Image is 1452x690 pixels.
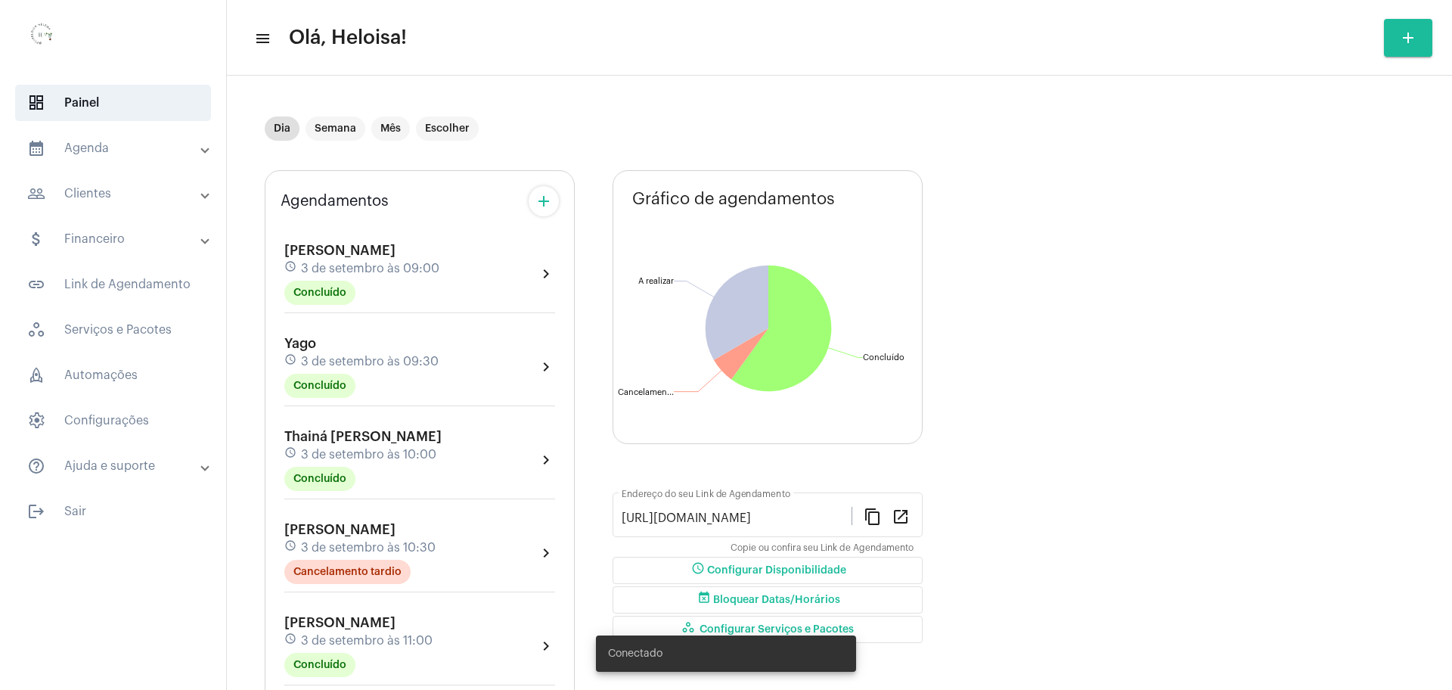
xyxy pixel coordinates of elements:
[284,616,396,629] span: [PERSON_NAME]
[284,446,298,463] mat-icon: schedule
[537,265,555,283] mat-icon: chevron_right
[863,353,904,362] text: Concluído
[27,94,45,112] span: sidenav icon
[9,448,226,484] mat-expansion-panel-header: sidenav iconAjuda e suporte
[27,366,45,384] span: sidenav icon
[284,260,298,277] mat-icon: schedule
[537,544,555,562] mat-icon: chevron_right
[537,637,555,655] mat-icon: chevron_right
[27,502,45,521] mat-icon: sidenav icon
[613,616,923,643] button: Configurar Serviços e Pacotes
[284,632,298,649] mat-icon: schedule
[301,634,433,648] span: 3 de setembro às 11:00
[284,374,355,398] mat-chip: Concluído
[864,507,882,525] mat-icon: content_copy
[9,176,226,212] mat-expansion-panel-header: sidenav iconClientes
[689,565,846,576] span: Configurar Disponibilidade
[613,557,923,584] button: Configurar Disponibilidade
[27,139,202,157] mat-panel-title: Agenda
[12,8,73,68] img: 0d939d3e-dcd2-0964-4adc-7f8e0d1a206f.png
[27,185,202,203] mat-panel-title: Clientes
[284,281,355,305] mat-chip: Concluído
[537,451,555,469] mat-icon: chevron_right
[695,595,840,605] span: Bloquear Datas/Horários
[284,430,442,443] span: Thainá [PERSON_NAME]
[622,511,852,525] input: Link
[289,26,407,50] span: Olá, Heloisa!
[9,130,226,166] mat-expansion-panel-header: sidenav iconAgenda
[301,541,436,555] span: 3 de setembro às 10:30
[689,561,707,580] mat-icon: schedule
[695,591,713,609] mat-icon: event_busy
[416,117,479,141] mat-chip: Escolher
[15,402,211,439] span: Configurações
[284,523,396,536] span: [PERSON_NAME]
[27,457,202,475] mat-panel-title: Ajuda e suporte
[15,85,211,121] span: Painel
[284,337,316,350] span: Yago
[608,646,662,661] span: Conectado
[301,448,436,462] span: 3 de setembro às 10:00
[27,139,45,157] mat-icon: sidenav icon
[281,193,389,210] span: Agendamentos
[15,312,211,348] span: Serviços e Pacotes
[284,244,396,257] span: [PERSON_NAME]
[537,358,555,376] mat-icon: chevron_right
[632,190,835,208] span: Gráfico de agendamentos
[284,467,355,491] mat-chip: Concluído
[284,539,298,556] mat-icon: schedule
[731,543,914,554] mat-hint: Copie ou confira seu Link de Agendamento
[15,266,211,303] span: Link de Agendamento
[27,230,202,248] mat-panel-title: Financeiro
[15,357,211,393] span: Automações
[284,653,355,677] mat-chip: Concluído
[638,277,674,285] text: A realizar
[27,412,45,430] span: sidenav icon
[15,493,211,530] span: Sair
[618,387,674,396] text: Cancelamen...
[27,230,45,248] mat-icon: sidenav icon
[284,560,411,584] mat-chip: Cancelamento tardio
[1399,29,1417,47] mat-icon: add
[265,117,299,141] mat-chip: Dia
[284,353,298,370] mat-icon: schedule
[892,507,910,525] mat-icon: open_in_new
[535,192,553,210] mat-icon: add
[301,355,439,368] span: 3 de setembro às 09:30
[301,262,439,275] span: 3 de setembro às 09:00
[306,117,365,141] mat-chip: Semana
[613,586,923,614] button: Bloquear Datas/Horários
[9,221,226,257] mat-expansion-panel-header: sidenav iconFinanceiro
[27,275,45,294] mat-icon: sidenav icon
[27,185,45,203] mat-icon: sidenav icon
[371,117,410,141] mat-chip: Mês
[27,457,45,475] mat-icon: sidenav icon
[254,30,269,48] mat-icon: sidenav icon
[27,321,45,339] span: sidenav icon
